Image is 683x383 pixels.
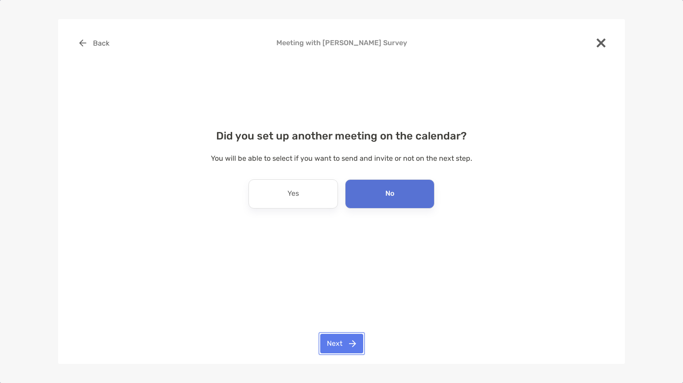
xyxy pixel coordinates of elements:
[320,334,363,353] button: Next
[287,187,299,201] p: Yes
[79,39,86,46] img: button icon
[72,153,611,164] p: You will be able to select if you want to send and invite or not on the next step.
[385,187,394,201] p: No
[72,130,611,142] h4: Did you set up another meeting on the calendar?
[597,39,605,47] img: close modal
[72,33,116,53] button: Back
[72,39,611,47] h4: Meeting with [PERSON_NAME] Survey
